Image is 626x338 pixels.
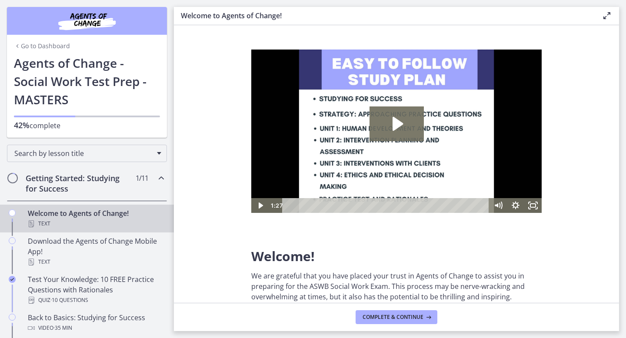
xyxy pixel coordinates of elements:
h2: Getting Started: Studying for Success [26,173,132,194]
div: Text [28,219,163,229]
p: We are grateful that you have placed your trust in Agents of Change to assist you in preparing fo... [251,271,542,302]
button: Mute [238,149,256,163]
div: Video [28,323,163,333]
span: 1 / 11 [136,173,148,183]
a: Go to Dashboard [14,42,70,50]
span: 42% [14,120,30,130]
span: Complete & continue [363,314,423,321]
span: · 10 Questions [50,295,88,305]
div: Playbar [37,149,234,163]
button: Show settings menu [256,149,273,163]
p: complete [14,120,160,131]
div: Test Your Knowledge: 10 FREE Practice Questions with Rationales [28,274,163,305]
h3: Welcome to Agents of Change! [181,10,588,21]
button: Complete & continue [356,310,437,324]
i: Completed [9,276,16,283]
div: Search by lesson title [7,145,167,162]
img: Agents of Change Social Work Test Prep [35,10,139,31]
button: Play Video: c1o6hcmjueu5qasqsu00.mp4 [118,57,173,92]
div: Download the Agents of Change Mobile App! [28,236,163,267]
span: · 35 min [53,323,72,333]
button: Fullscreen [273,149,290,163]
div: Text [28,257,163,267]
span: Search by lesson title [14,149,153,158]
span: Welcome! [251,247,315,265]
div: Quiz [28,295,163,305]
div: Back to Basics: Studying for Success [28,312,163,333]
div: Welcome to Agents of Change! [28,208,163,229]
h1: Agents of Change - Social Work Test Prep - MASTERS [14,54,160,109]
